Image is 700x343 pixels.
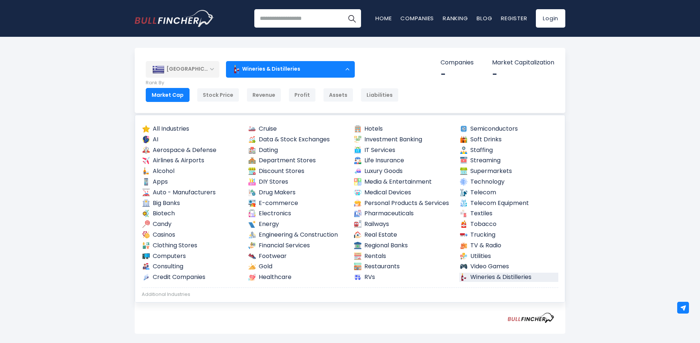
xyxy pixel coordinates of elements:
a: IT Services [353,146,453,155]
a: Gold [248,262,347,271]
a: Telecom Equipment [459,199,559,208]
a: Computers [142,252,241,261]
a: Soft Drinks [459,135,559,144]
a: Candy [142,220,241,229]
a: Casinos [142,230,241,240]
p: Rank By [146,80,399,86]
a: Cruise [248,124,347,134]
a: Alcohol [142,167,241,176]
a: Apps [142,177,241,187]
a: RVs [353,273,453,282]
a: Real Estate [353,230,453,240]
a: Telecom [459,188,559,197]
div: Additional Industries [142,291,558,298]
a: Engineering & Construction [248,230,347,240]
a: Electronics [248,209,347,218]
a: Auto - Manufacturers [142,188,241,197]
a: Dating [248,146,347,155]
a: Aerospace & Defense [142,146,241,155]
a: Pharmaceuticals [353,209,453,218]
a: Railways [353,220,453,229]
a: Advertising [142,301,241,311]
a: Login [536,9,565,28]
a: Airlines & Airports [142,156,241,165]
a: Companies [400,14,434,22]
a: Media & Entertainment [353,177,453,187]
a: Data & Stock Exchanges [248,135,347,144]
a: Regional Banks [353,241,453,250]
a: Home [375,14,392,22]
a: Restaurants [353,262,453,271]
a: Medical Tools [353,301,453,311]
a: Register [501,14,527,22]
a: Energy [248,220,347,229]
div: Stock Price [197,88,239,102]
a: Investment Banking [353,135,453,144]
a: Video Games [459,262,559,271]
a: Luxury Goods [353,167,453,176]
a: Biotech [142,209,241,218]
a: Drug Makers [248,188,347,197]
a: Blog [477,14,492,22]
a: Credit Companies [142,273,241,282]
a: Trucking [459,230,559,240]
a: Department Stores [248,156,347,165]
a: Rentals [353,252,453,261]
a: Healthcare [248,273,347,282]
div: Wineries & Distilleries [226,61,355,78]
a: Wineries & Distilleries [459,273,559,282]
div: Market Cap [146,88,190,102]
p: Market Capitalization [492,59,554,67]
div: - [492,68,554,80]
a: Go to homepage [135,10,214,27]
a: Textiles [459,209,559,218]
a: Renewable Energy [459,301,559,311]
a: AI [142,135,241,144]
a: Utilities [459,252,559,261]
a: Streaming [459,156,559,165]
a: Staffing [459,146,559,155]
div: Revenue [247,88,281,102]
a: DIY Stores [248,177,347,187]
a: Supermarkets [459,167,559,176]
a: Footwear [248,252,347,261]
a: Farming Supplies [248,301,347,311]
div: [GEOGRAPHIC_DATA] [146,61,219,77]
div: - [441,68,474,80]
div: Liabilities [361,88,399,102]
a: Technology [459,177,559,187]
p: Companies [441,59,474,67]
a: Tobacco [459,220,559,229]
div: Profit [289,88,316,102]
a: Discount Stores [248,167,347,176]
a: Life Insurance [353,156,453,165]
a: Medical Devices [353,188,453,197]
a: Semiconductors [459,124,559,134]
a: Hotels [353,124,453,134]
a: Ranking [443,14,468,22]
a: Consulting [142,262,241,271]
a: TV & Radio [459,241,559,250]
div: Assets [323,88,353,102]
a: Personal Products & Services [353,199,453,208]
a: E-commerce [248,199,347,208]
a: Big Banks [142,199,241,208]
button: Search [343,9,361,28]
a: Clothing Stores [142,241,241,250]
a: Financial Services [248,241,347,250]
a: All Industries [142,124,241,134]
img: Bullfincher logo [135,10,214,27]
